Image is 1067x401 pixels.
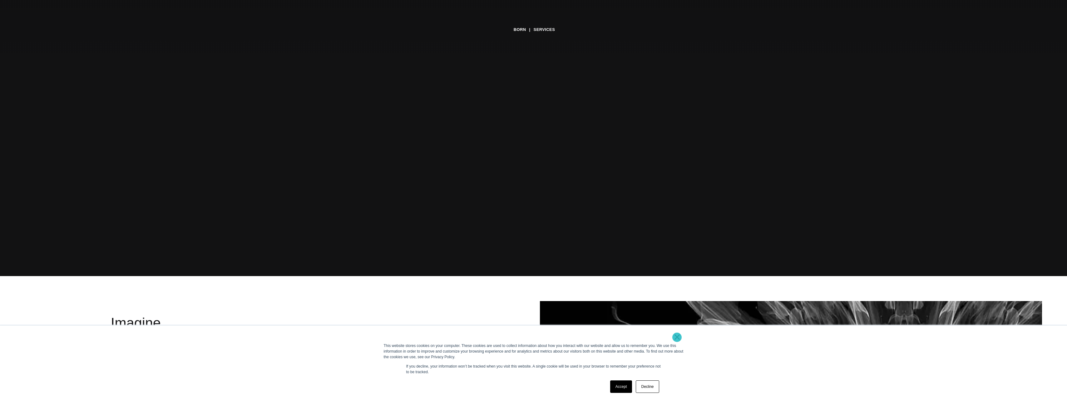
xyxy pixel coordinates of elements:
[406,364,661,375] p: If you decline, your information won’t be tracked when you visit this website. A single cookie wi...
[636,380,659,393] a: Decline
[111,314,527,332] h2: Imagine.
[514,25,526,34] a: BORN
[534,25,555,34] a: Services
[674,334,681,340] a: ×
[610,380,632,393] a: Accept
[384,343,684,360] div: This website stores cookies on your computer. These cookies are used to collect information about...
